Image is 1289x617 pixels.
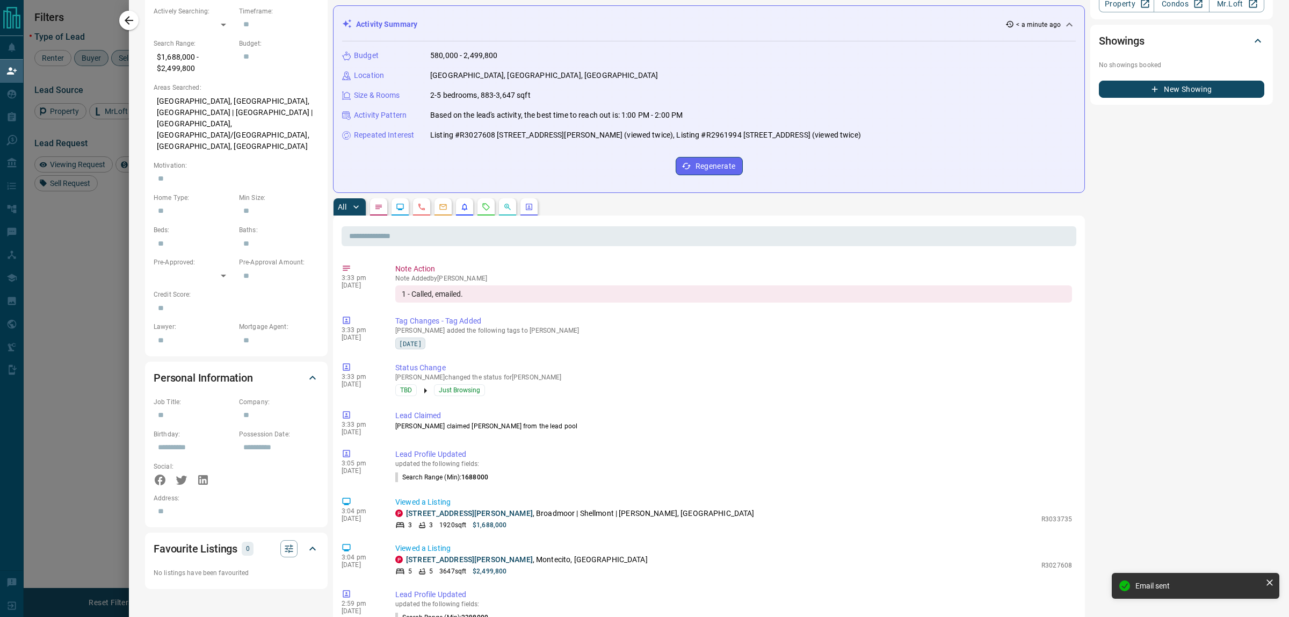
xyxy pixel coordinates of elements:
p: 3:33 pm [342,326,379,334]
div: Activity Summary< a minute ago [342,15,1076,34]
p: Beds: [154,225,234,235]
p: Social: [154,462,234,471]
p: [DATE] [342,515,379,522]
h2: Favourite Listings [154,540,237,557]
p: 5 [429,566,433,576]
svg: Requests [482,203,490,211]
button: Regenerate [676,157,743,175]
svg: Notes [374,203,383,211]
div: Showings [1099,28,1264,54]
p: Company: [239,397,319,407]
p: Motivation: [154,161,319,170]
p: Budget [354,50,379,61]
p: Job Title: [154,397,234,407]
div: property.ca [395,556,403,563]
p: Credit Score: [154,290,319,299]
div: Email sent [1135,582,1261,590]
p: Tag Changes - Tag Added [395,315,1072,327]
p: [DATE] [342,467,379,475]
p: 3:33 pm [342,373,379,381]
p: Size & Rooms [354,90,400,101]
p: 5 [408,566,412,576]
p: Pre-Approval Amount: [239,257,319,267]
p: 3 [408,520,412,530]
p: < a minute ago [1016,20,1061,30]
p: 580,000 - 2,499,800 [430,50,498,61]
p: Activity Pattern [354,110,407,121]
p: [DATE] [342,282,379,289]
p: , Broadmoor | Shellmont | [PERSON_NAME], [GEOGRAPHIC_DATA] [406,508,754,519]
p: Lawyer: [154,322,234,332]
p: Baths: [239,225,319,235]
p: [DATE] [342,381,379,388]
svg: Emails [439,203,447,211]
p: Actively Searching: [154,6,234,16]
p: R3027608 [1041,561,1072,570]
svg: Opportunities [503,203,512,211]
p: [DATE] [342,428,379,436]
p: Note Action [395,263,1072,275]
p: R3033735 [1041,514,1072,524]
p: No listings have been favourited [154,568,319,578]
p: [GEOGRAPHIC_DATA], [GEOGRAPHIC_DATA], [GEOGRAPHIC_DATA] | [GEOGRAPHIC_DATA] | [GEOGRAPHIC_DATA], ... [154,92,319,155]
p: Viewed a Listing [395,543,1072,554]
span: Just Browsing [439,385,480,396]
span: 1688000 [461,473,488,481]
p: updated the following fields: [395,600,1072,608]
svg: Lead Browsing Activity [396,203,404,211]
p: $1,688,000 - $2,499,800 [154,48,234,77]
p: [PERSON_NAME] added the following tags to [PERSON_NAME] [395,327,1072,334]
p: 2-5 bedrooms, 883-3,647 sqft [430,90,531,101]
p: 3:33 pm [342,421,379,428]
p: 3:04 pm [342,507,379,515]
svg: Listing Alerts [460,203,469,211]
p: [DATE] [342,334,379,341]
a: [STREET_ADDRESS][PERSON_NAME] [406,509,533,518]
p: 1920 sqft [439,520,466,530]
svg: Agent Actions [525,203,533,211]
p: All [338,203,346,211]
p: $2,499,800 [473,566,506,576]
p: 2:59 pm [342,600,379,607]
p: Areas Searched: [154,83,319,92]
p: [DATE] [342,561,379,569]
p: [PERSON_NAME] changed the status for [PERSON_NAME] [395,374,1072,381]
p: Address: [154,493,319,503]
h2: Showings [1099,32,1145,49]
span: [DATE] [399,338,422,349]
p: Possession Date: [239,429,319,439]
p: Repeated Interest [354,130,414,141]
p: 3647 sqft [439,566,466,576]
a: [STREET_ADDRESS][PERSON_NAME] [406,555,533,564]
p: 0 [245,543,250,555]
p: updated the following fields: [395,460,1072,468]
p: Search Range (Min) : [395,472,488,482]
p: Lead Profile Updated [395,589,1072,600]
p: Lead Claimed [395,410,1072,421]
p: Search Range: [154,39,234,48]
p: 3:33 pm [342,274,379,282]
p: Based on the lead's activity, the best time to reach out is: 1:00 PM - 2:00 PM [430,110,683,121]
span: TBD [400,385,412,396]
p: 3:04 pm [342,554,379,561]
p: Home Type: [154,193,234,203]
p: [DATE] [342,607,379,615]
svg: Calls [417,203,426,211]
p: Budget: [239,39,319,48]
p: $1,688,000 [473,520,506,530]
p: Location [354,70,384,81]
p: Viewed a Listing [395,497,1072,508]
p: Lead Profile Updated [395,449,1072,460]
p: Timeframe: [239,6,319,16]
p: [PERSON_NAME] claimed [PERSON_NAME] from the lead pool [395,421,1072,431]
p: Activity Summary [356,19,417,30]
p: 3 [429,520,433,530]
p: 3:05 pm [342,460,379,467]
p: Listing #R3027608 [STREET_ADDRESS][PERSON_NAME] (viewed twice), Listing #R2961994 [STREET_ADDRESS... [430,130,861,141]
p: Min Size: [239,193,319,203]
p: Note Added by [PERSON_NAME] [395,275,1072,282]
p: Pre-Approved: [154,257,234,267]
p: Mortgage Agent: [239,322,319,332]
p: [GEOGRAPHIC_DATA], [GEOGRAPHIC_DATA], [GEOGRAPHIC_DATA] [430,70,658,81]
p: , Montecito, [GEOGRAPHIC_DATA] [406,554,648,565]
